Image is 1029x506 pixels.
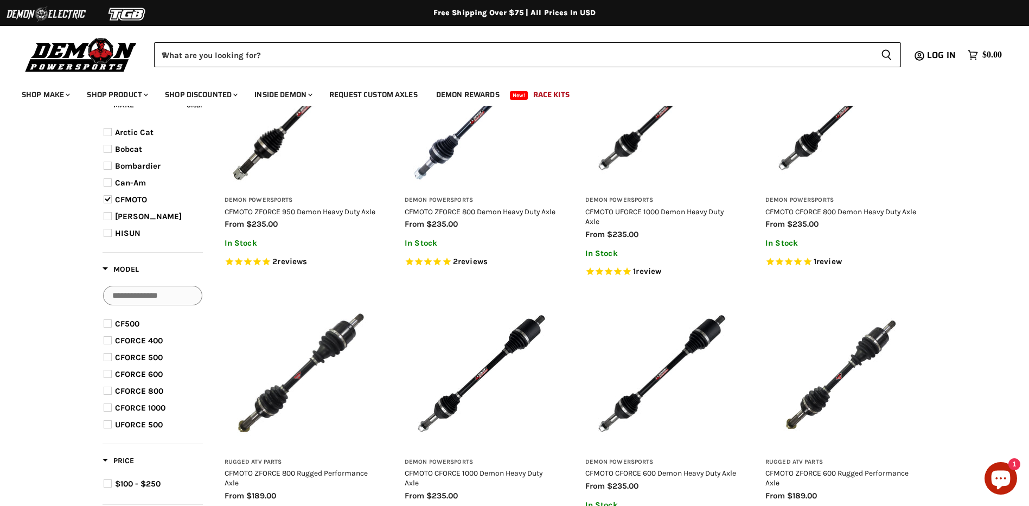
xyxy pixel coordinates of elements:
a: CFMOTO ZFORCE 800 Rugged Performance Axle [225,469,368,487]
span: review [816,257,842,266]
span: Bobcat [115,144,142,154]
span: 2 reviews [453,257,488,266]
a: CFMOTO ZFORCE 600 Rugged Performance Axle [765,469,909,487]
span: CFORCE 1000 [115,403,165,413]
a: CFMOTO CFORCE 800 Demon Heavy Duty Axle [765,35,919,189]
p: In Stock [585,249,739,258]
span: CF500 [115,319,139,329]
span: $235.00 [426,491,458,501]
button: Filter by Price [103,456,134,469]
span: $235.00 [246,219,278,229]
span: Rated 5.0 out of 5 stars 2 reviews [225,257,378,268]
span: CFORCE 600 [115,369,163,379]
img: TGB Logo 2 [87,4,168,24]
h3: Rugged ATV Parts [765,458,919,466]
span: review [636,266,661,276]
a: CFMOTO CFORCE 800 Demon Heavy Duty Axle [765,207,916,216]
span: from [585,229,605,239]
span: from [405,491,424,501]
img: Demon Electric Logo 2 [5,4,87,24]
input: Search Options [103,286,202,305]
img: Demon Powersports [22,35,140,74]
a: Race Kits [525,84,578,106]
a: Shop Product [79,84,155,106]
a: Shop Make [14,84,76,106]
a: CFMOTO CFORCE 1000 Demon Heavy Duty Axle [405,469,542,487]
span: HISUN [115,228,140,238]
h3: Demon Powersports [585,196,739,204]
h3: Demon Powersports [405,196,558,204]
h3: Rugged ATV Parts [225,458,378,466]
span: CFORCE 400 [115,336,163,345]
h3: Demon Powersports [585,458,739,466]
span: from [225,219,244,229]
span: from [765,491,785,501]
span: New! [510,91,528,100]
span: CFMOTO [115,195,147,204]
p: In Stock [765,239,919,248]
ul: Main menu [14,79,999,106]
h3: Demon Powersports [225,196,378,204]
span: reviews [277,257,307,266]
button: Clear filter by Make [184,99,203,114]
span: UFORCE 500 [115,420,163,430]
span: Price [103,456,134,465]
img: CFMOTO ZFORCE 800 Rugged Performance Axle [225,297,378,450]
img: CFMOTO ZFORCE 950 Demon Heavy Duty Axle [225,35,378,189]
span: Log in [927,48,956,62]
span: Can-Am [115,178,146,188]
span: Arctic Cat [115,127,154,137]
p: In Stock [225,239,378,248]
a: Demon Rewards [428,84,508,106]
span: 1 reviews [633,266,661,276]
span: from [405,219,424,229]
img: CFMOTO UFORCE 1000 Demon Heavy Duty Axle [585,35,739,189]
span: CFORCE 500 [115,353,163,362]
span: from [765,219,785,229]
a: CFMOTO CFORCE 600 Demon Heavy Duty Axle [585,469,736,477]
a: Log in [922,50,962,60]
img: CFMOTO CFORCE 1000 Demon Heavy Duty Axle [405,297,558,450]
span: $235.00 [607,229,638,239]
span: Rated 5.0 out of 5 stars 1 reviews [585,266,739,278]
span: $235.00 [787,219,819,229]
inbox-online-store-chat: Shopify online store chat [981,462,1020,497]
span: Bombardier [115,161,161,171]
a: Shop Discounted [157,84,244,106]
a: CFMOTO UFORCE 1000 Demon Heavy Duty Axle [585,207,724,226]
a: CFMOTO ZFORCE 800 Demon Heavy Duty Axle [405,207,555,216]
span: from [585,481,605,491]
button: Filter by Make [103,100,134,113]
span: $100 - $250 [115,479,161,489]
input: When autocomplete results are available use up and down arrows to review and enter to select [154,42,872,67]
button: Filter by Model [103,264,139,278]
span: $0.00 [982,50,1002,60]
span: $235.00 [426,219,458,229]
span: Rated 5.0 out of 5 stars 1 reviews [765,257,919,268]
a: $0.00 [962,47,1007,63]
h3: Demon Powersports [405,458,558,466]
span: 2 reviews [272,257,307,266]
a: CFMOTO ZFORCE 950 Demon Heavy Duty Axle [225,207,375,216]
button: Search [872,42,901,67]
div: Free Shipping Over $75 | All Prices In USD [81,8,949,18]
span: $189.00 [787,491,817,501]
a: Request Custom Axles [321,84,426,106]
img: CFMOTO ZFORCE 800 Demon Heavy Duty Axle [405,35,558,189]
h3: Demon Powersports [765,196,919,204]
img: CFMOTO CFORCE 600 Demon Heavy Duty Axle [585,297,739,450]
span: $235.00 [607,481,638,491]
span: CFORCE 800 [115,386,163,396]
form: Product [154,42,901,67]
span: Rated 5.0 out of 5 stars 2 reviews [405,257,558,268]
img: CFMOTO ZFORCE 600 Rugged Performance Axle [765,297,919,450]
p: In Stock [405,239,558,248]
a: Inside Demon [246,84,319,106]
